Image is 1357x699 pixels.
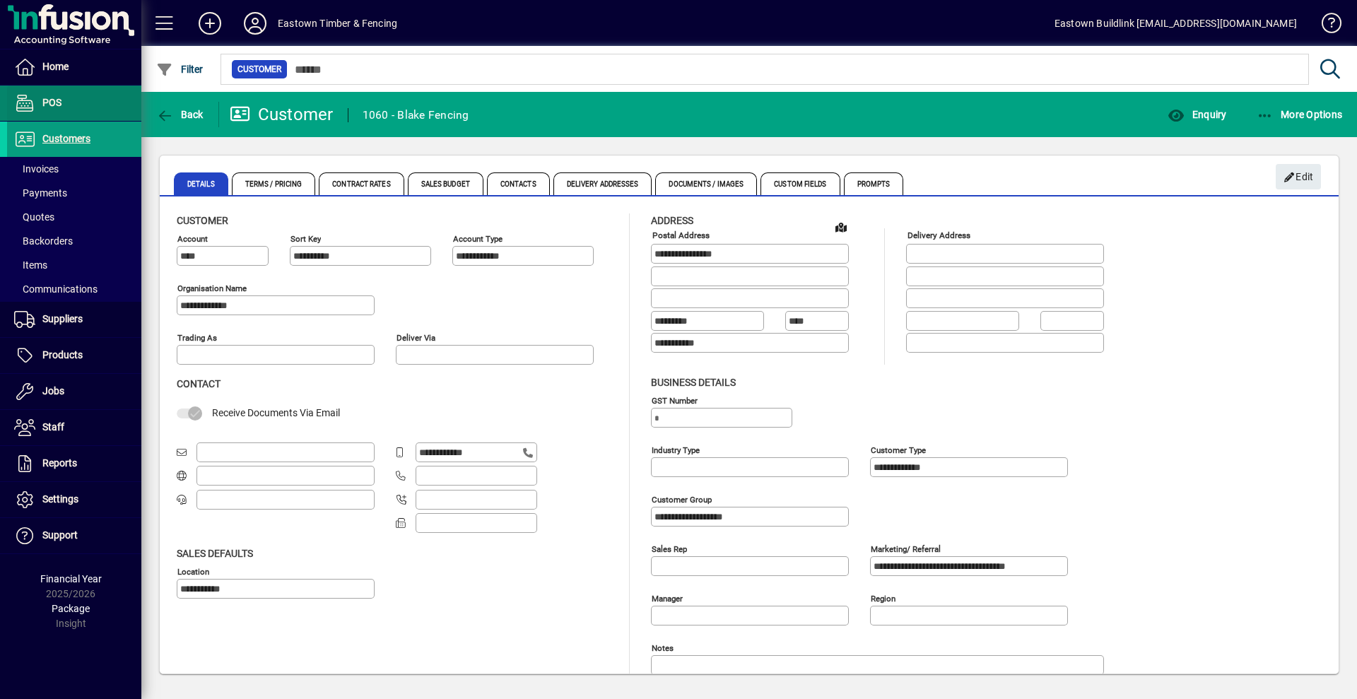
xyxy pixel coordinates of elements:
span: Financial Year [40,573,102,585]
mat-label: GST Number [652,395,698,405]
button: More Options [1253,102,1346,127]
span: Products [42,349,83,360]
span: Suppliers [42,313,83,324]
span: Invoices [14,163,59,175]
mat-label: Manager [652,593,683,603]
span: Home [42,61,69,72]
span: More Options [1257,109,1343,120]
span: Sales Budget [408,172,483,195]
span: Delivery Addresses [553,172,652,195]
span: Details [174,172,228,195]
a: Products [7,338,141,373]
button: Profile [233,11,278,36]
a: POS [7,86,141,121]
span: Items [14,259,47,271]
div: Eastown Buildlink [EMAIL_ADDRESS][DOMAIN_NAME] [1055,12,1297,35]
span: Contacts [487,172,550,195]
button: Add [187,11,233,36]
span: Payments [14,187,67,199]
a: Reports [7,446,141,481]
a: Settings [7,482,141,517]
button: Filter [153,57,207,82]
span: Backorders [14,235,73,247]
span: Quotes [14,211,54,223]
span: Communications [14,283,98,295]
div: 1060 - Blake Fencing [363,104,469,127]
span: Customer [237,62,281,76]
mat-label: Sort key [290,234,321,244]
a: Support [7,518,141,553]
span: Settings [42,493,78,505]
a: Staff [7,410,141,445]
span: Filter [156,64,204,75]
mat-label: Sales rep [652,544,687,553]
a: Communications [7,277,141,301]
div: Customer [230,103,334,126]
mat-label: Account [177,234,208,244]
a: Backorders [7,229,141,253]
button: Enquiry [1164,102,1230,127]
span: Reports [42,457,77,469]
span: Terms / Pricing [232,172,316,195]
span: Prompts [844,172,904,195]
mat-label: Region [871,593,895,603]
app-page-header-button: Back [141,102,219,127]
a: Suppliers [7,302,141,337]
mat-label: Marketing/ Referral [871,544,941,553]
span: Sales defaults [177,548,253,559]
span: Enquiry [1168,109,1226,120]
span: Customer [177,215,228,226]
a: Quotes [7,205,141,229]
a: View on map [830,216,852,238]
span: Staff [42,421,64,433]
mat-label: Customer group [652,494,712,504]
div: Eastown Timber & Fencing [278,12,397,35]
mat-label: Industry type [652,445,700,454]
mat-label: Organisation name [177,283,247,293]
mat-label: Customer type [871,445,926,454]
a: Home [7,49,141,85]
span: Jobs [42,385,64,397]
a: Knowledge Base [1311,3,1339,49]
mat-label: Notes [652,642,674,652]
span: POS [42,97,61,108]
span: Contact [177,378,221,389]
span: Edit [1283,165,1314,189]
span: Address [651,215,693,226]
button: Back [153,102,207,127]
button: Edit [1276,164,1321,189]
span: Custom Fields [760,172,840,195]
a: Invoices [7,157,141,181]
span: Back [156,109,204,120]
mat-label: Account Type [453,234,503,244]
span: Documents / Images [655,172,757,195]
mat-label: Location [177,566,209,576]
a: Jobs [7,374,141,409]
span: Business details [651,377,736,388]
span: Contract Rates [319,172,404,195]
a: Payments [7,181,141,205]
span: Support [42,529,78,541]
span: Customers [42,133,90,144]
mat-label: Deliver via [396,333,435,343]
span: Package [52,603,90,614]
span: Receive Documents Via Email [212,407,340,418]
mat-label: Trading as [177,333,217,343]
a: Items [7,253,141,277]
